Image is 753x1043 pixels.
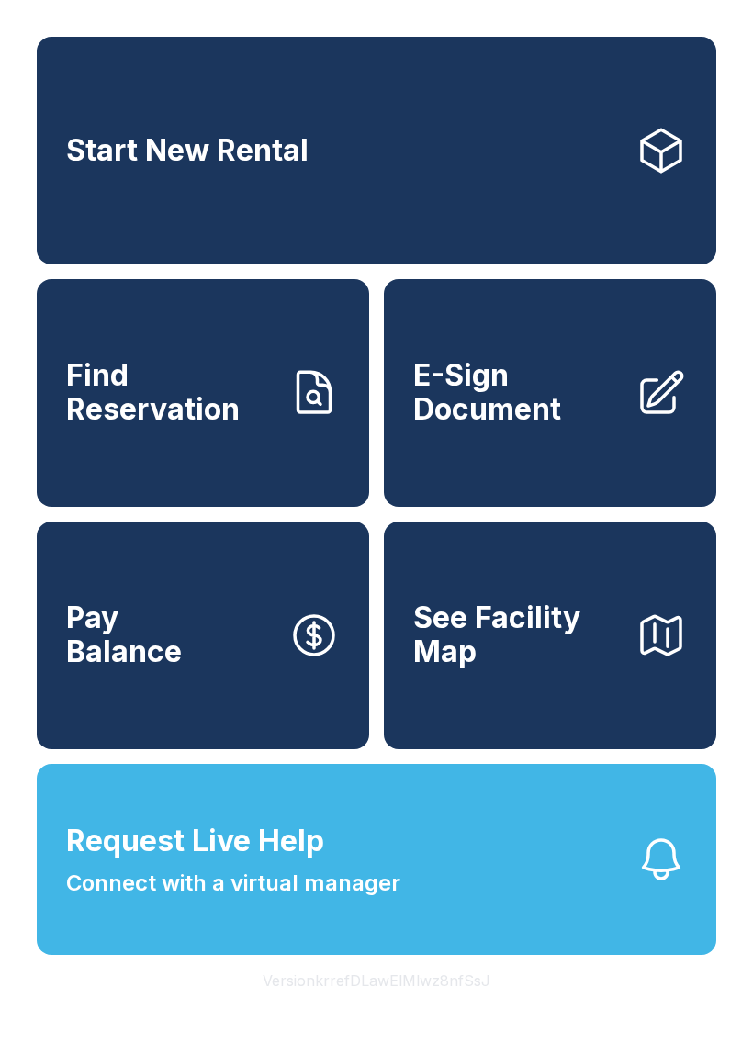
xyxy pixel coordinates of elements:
span: Find Reservation [66,359,274,426]
span: Connect with a virtual manager [66,867,400,900]
a: E-Sign Document [384,279,716,507]
button: Request Live HelpConnect with a virtual manager [37,764,716,955]
button: VersionkrrefDLawElMlwz8nfSsJ [248,955,505,1006]
button: See Facility Map [384,521,716,749]
span: Start New Rental [66,134,309,168]
button: PayBalance [37,521,369,749]
span: Pay Balance [66,601,182,668]
span: E-Sign Document [413,359,621,426]
span: See Facility Map [413,601,621,668]
a: Find Reservation [37,279,369,507]
a: Start New Rental [37,37,716,264]
span: Request Live Help [66,819,324,863]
